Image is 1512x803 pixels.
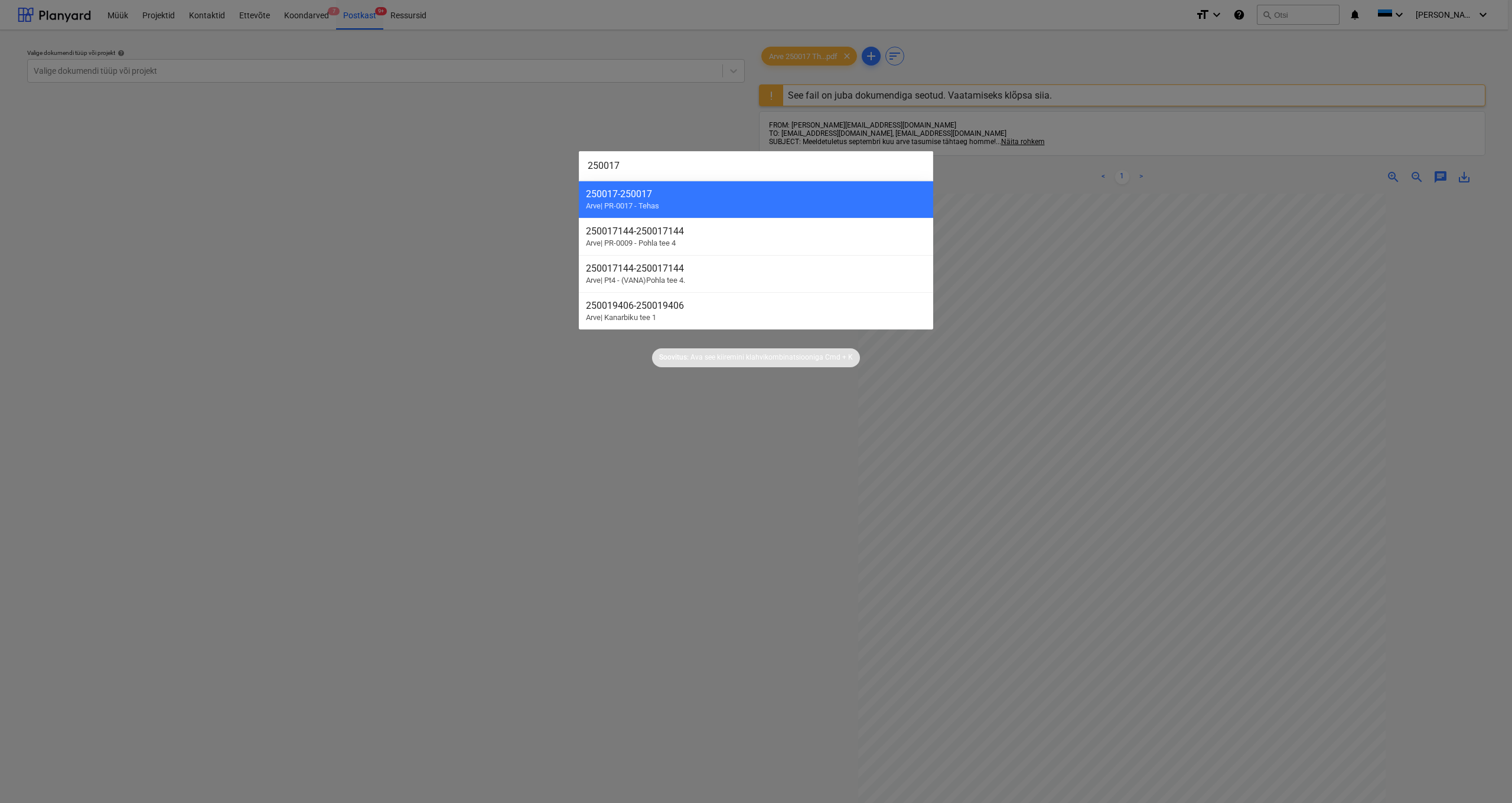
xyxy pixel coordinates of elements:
[586,239,676,247] span: Arve | PR-0009 - Pohla tee 4
[586,226,926,237] div: 250017144 - 250017144
[579,292,933,329] div: 250019406-250019406Arve| Kanarbiku tee 1
[579,151,933,181] input: Otsi projekte, eelarveridu, lepinguid, akte, alltöövõtjaid...
[579,218,933,255] div: 250017144-250017144Arve| PR-0009 - Pohla tee 4
[690,352,823,363] p: Ava see kiiremini klahvikombinatsiooniga
[586,263,926,274] div: 250017144 - 250017144
[825,352,853,363] p: Cmd + K
[659,352,689,363] p: Soovitus:
[586,188,926,200] div: 250017 - 250017
[586,300,926,311] div: 250019406 - 250019406
[586,201,659,210] span: Arve | PR-0017 - Tehas
[586,276,685,285] span: Arve | Pt4 - (VANA)Pohla tee 4.
[579,181,933,218] div: 250017-250017Arve| PR-0017 - Tehas
[652,348,860,367] div: Soovitus:Ava see kiiremini klahvikombinatsioonigaCmd + K
[586,313,656,322] span: Arve | Kanarbiku tee 1
[579,255,933,292] div: 250017144-250017144Arve| Pt4 - (VANA)Pohla tee 4.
